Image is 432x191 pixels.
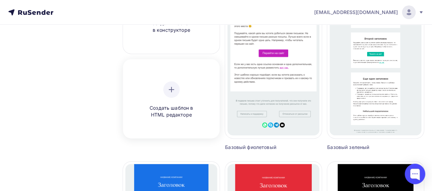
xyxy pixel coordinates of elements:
span: Создать шаблон в HTML редакторе [139,105,204,119]
div: Базовый зеленый [327,144,400,151]
span: [EMAIL_ADDRESS][DOMAIN_NAME] [314,9,398,16]
span: Создать шаблон в конструкторе [139,20,204,34]
a: [EMAIL_ADDRESS][DOMAIN_NAME] [314,5,424,19]
div: Базовый фиолетовый [225,144,297,151]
